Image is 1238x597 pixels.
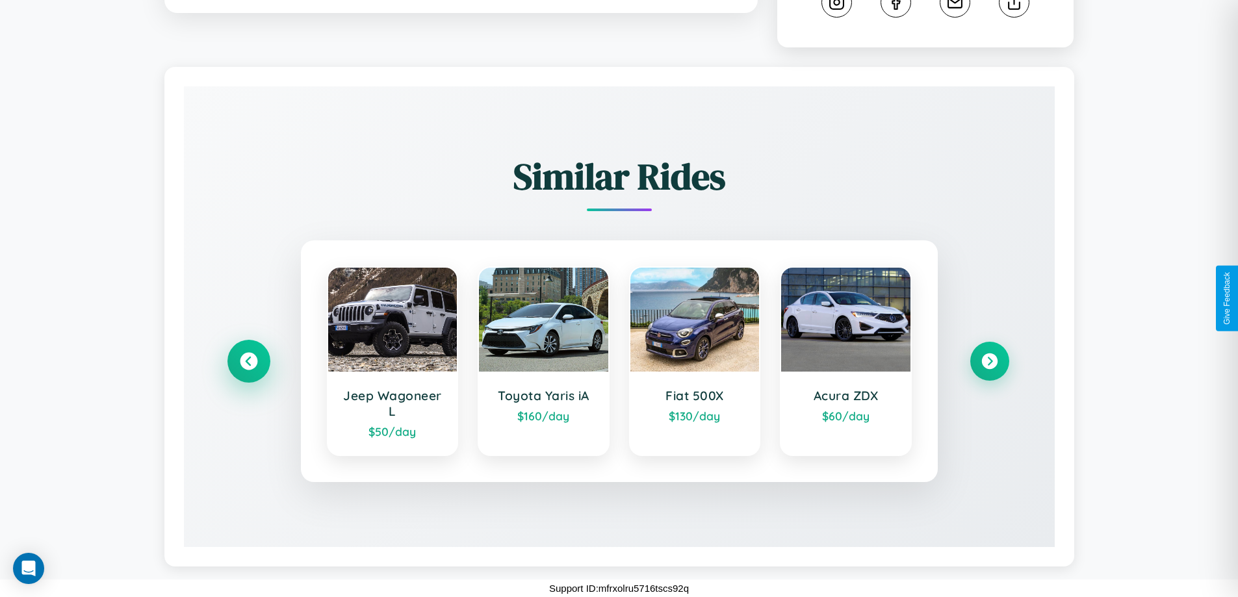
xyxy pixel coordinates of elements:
div: $ 60 /day [794,409,897,423]
div: Give Feedback [1222,272,1232,325]
a: Acura ZDX$60/day [780,266,912,456]
a: Toyota Yaris iA$160/day [478,266,610,456]
div: $ 130 /day [643,409,747,423]
a: Jeep Wagoneer L$50/day [327,266,459,456]
div: $ 160 /day [492,409,595,423]
div: $ 50 /day [341,424,445,438]
p: Support ID: mfrxolru5716tscs92q [549,579,689,597]
h3: Toyota Yaris iA [492,388,595,403]
div: Open Intercom Messenger [13,553,44,584]
h3: Jeep Wagoneer L [341,388,445,419]
a: Fiat 500X$130/day [629,266,761,456]
h3: Fiat 500X [643,388,747,403]
h2: Similar Rides [229,151,1009,201]
h3: Acura ZDX [794,388,897,403]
